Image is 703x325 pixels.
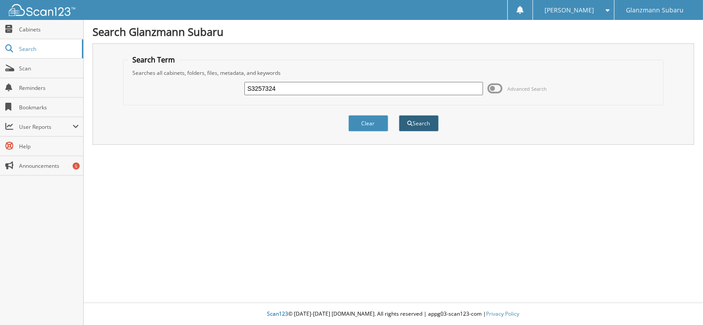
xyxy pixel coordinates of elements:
iframe: Chat Widget [659,282,703,325]
span: Scan [19,65,79,72]
span: Reminders [19,84,79,92]
span: Scan123 [267,310,289,317]
span: Bookmarks [19,104,79,111]
div: Searches all cabinets, folders, files, metadata, and keywords [128,69,659,77]
span: [PERSON_NAME] [545,8,594,13]
span: Advanced Search [507,85,547,92]
span: Announcements [19,162,79,170]
span: Glanzmann Subaru [626,8,684,13]
legend: Search Term [128,55,179,65]
img: scan123-logo-white.svg [9,4,75,16]
h1: Search Glanzmann Subaru [93,24,694,39]
button: Clear [348,115,388,132]
span: Cabinets [19,26,79,33]
div: © [DATE]-[DATE] [DOMAIN_NAME]. All rights reserved | appg03-scan123-com | [84,303,703,325]
a: Privacy Policy [487,310,520,317]
button: Search [399,115,439,132]
span: Search [19,45,77,53]
span: Help [19,143,79,150]
span: User Reports [19,123,73,131]
div: 5 [73,162,80,170]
